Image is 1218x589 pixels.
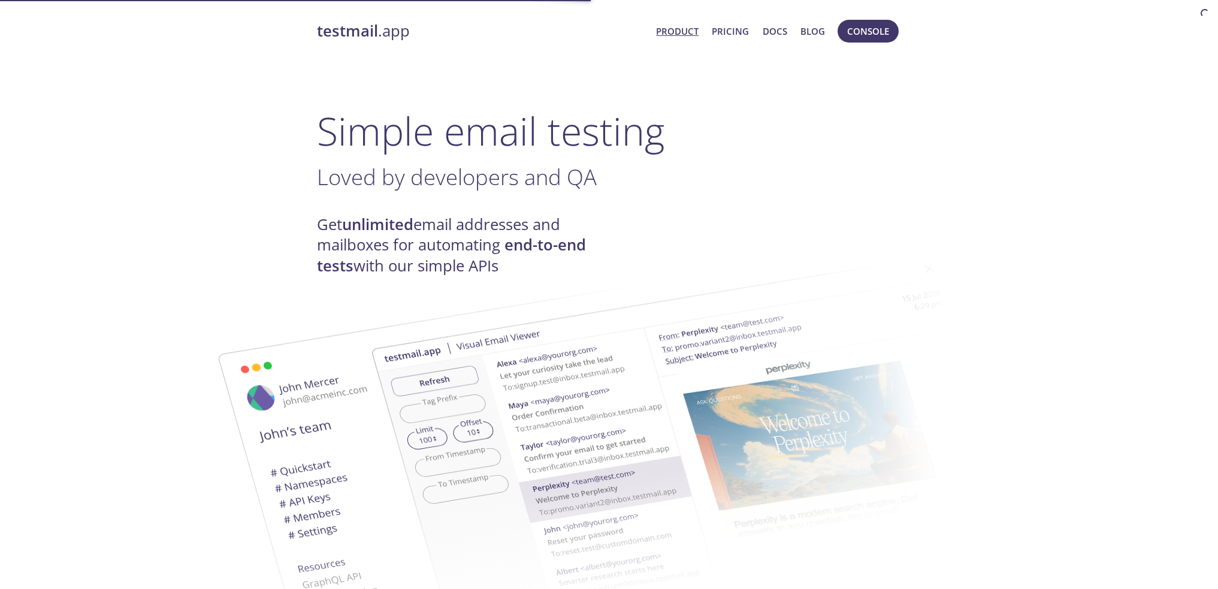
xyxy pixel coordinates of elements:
a: Blog [800,23,825,39]
button: Console [838,20,899,43]
span: Loved by developers and QA [317,162,597,192]
h4: Get email addresses and mailboxes for automating with our simple APIs [317,215,609,276]
a: Pricing [712,23,749,39]
strong: testmail [317,20,378,41]
h1: Simple email testing [317,108,902,154]
a: Docs [763,23,787,39]
strong: end-to-end tests [317,234,586,276]
a: testmail.app [317,21,647,41]
span: Console [847,23,889,39]
strong: unlimited [342,214,413,235]
a: Product [656,23,699,39]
